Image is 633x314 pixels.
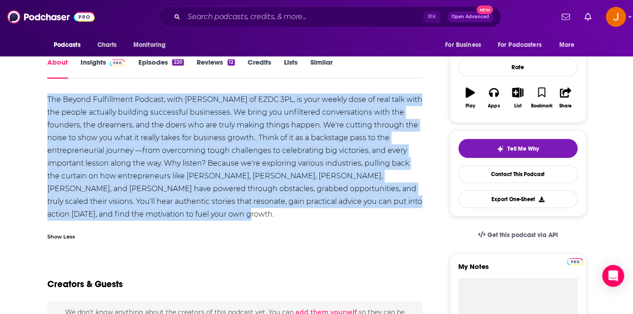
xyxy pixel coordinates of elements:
a: About [47,58,68,79]
a: InsightsPodchaser Pro [81,58,126,79]
img: Podchaser Pro [567,258,583,265]
span: Monitoring [133,39,166,51]
label: My Notes [458,262,577,278]
span: Logged in as justine87181 [606,7,626,27]
div: The Beyond Fulfillment Podcast, with [PERSON_NAME] of EZDC 3PL, is your weekly dose of real talk ... [47,93,423,221]
h2: Creators & Guests [47,279,123,290]
button: open menu [127,36,177,54]
div: List [514,103,522,109]
a: Lists [284,58,298,79]
a: Pro website [567,257,583,265]
span: Charts [97,39,117,51]
button: List [506,81,529,114]
div: Apps [488,103,500,109]
input: Search podcasts, credits, & more... [184,10,423,24]
button: Bookmark [530,81,553,114]
img: Podchaser Pro [110,59,126,66]
div: Open Intercom Messenger [602,265,624,287]
a: Similar [310,58,333,79]
img: Podchaser - Follow, Share and Rate Podcasts [7,8,95,25]
div: 220 [172,59,183,66]
span: More [559,39,574,51]
a: Episodes220 [138,58,183,79]
button: Play [458,81,482,114]
span: Get this podcast via API [487,231,557,239]
div: 12 [228,59,235,66]
span: ⌘ K [423,11,440,23]
span: Podcasts [54,39,81,51]
a: Get this podcast via API [471,224,565,246]
img: User Profile [606,7,626,27]
a: Contact This Podcast [458,165,577,183]
button: Open AdvancedNew [447,11,493,22]
span: Open Advanced [451,15,489,19]
button: open menu [492,36,555,54]
button: Export One-Sheet [458,190,577,208]
a: Charts [91,36,122,54]
a: Reviews12 [197,58,235,79]
img: tell me why sparkle [496,145,504,152]
div: Play [465,103,475,109]
div: Search podcasts, credits, & more... [159,6,501,27]
button: Share [553,81,577,114]
button: tell me why sparkleTell Me Why [458,139,577,158]
button: open menu [47,36,92,54]
div: Bookmark [531,103,552,109]
span: New [476,5,493,14]
button: Show profile menu [606,7,626,27]
a: Credits [248,58,271,79]
div: Rate [458,58,577,76]
div: Share [559,103,572,109]
span: For Podcasters [498,39,542,51]
span: Tell Me Why [507,145,539,152]
a: Show notifications dropdown [558,9,573,25]
a: Show notifications dropdown [581,9,595,25]
button: open menu [552,36,586,54]
button: Apps [482,81,506,114]
button: open menu [439,36,492,54]
span: For Business [445,39,481,51]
